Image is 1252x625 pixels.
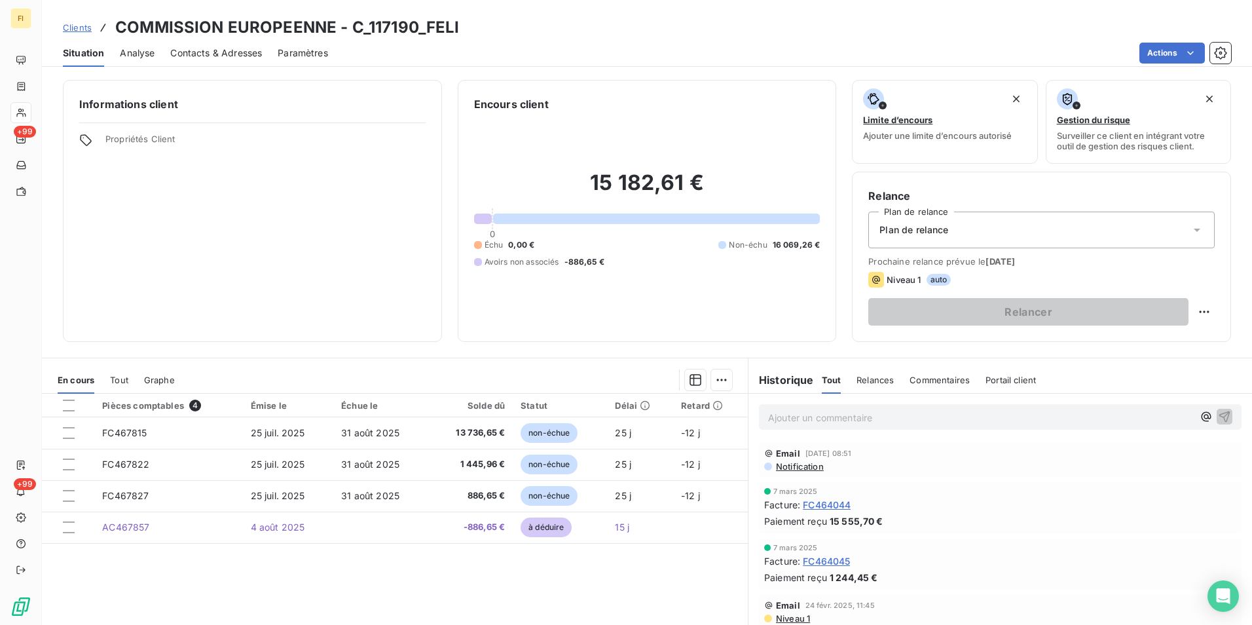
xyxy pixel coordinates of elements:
div: Statut [521,400,599,411]
span: 4 [189,400,201,411]
span: +99 [14,126,36,138]
span: Niveau 1 [887,275,921,285]
span: 13 736,65 € [437,426,505,440]
a: +99 [10,128,31,149]
h6: Relance [868,188,1215,204]
span: 31 août 2025 [341,490,399,501]
span: 886,65 € [437,489,505,502]
h6: Informations client [79,96,426,112]
img: Logo LeanPay [10,596,31,617]
button: Gestion du risqueSurveiller ce client en intégrant votre outil de gestion des risques client. [1046,80,1231,164]
span: FC464045 [803,554,850,568]
span: Tout [822,375,841,385]
span: Avoirs non associés [485,256,559,268]
span: Tout [110,375,128,385]
span: Email [776,600,800,611]
span: Commentaires [910,375,970,385]
span: 25 juil. 2025 [251,459,305,470]
span: 25 juil. 2025 [251,427,305,438]
button: Limite d’encoursAjouter une limite d’encours autorisé [852,80,1037,164]
span: Portail client [985,375,1036,385]
span: Contacts & Adresses [170,47,262,60]
span: -12 j [681,427,700,438]
span: [DATE] 08:51 [805,449,852,457]
span: -12 j [681,459,700,470]
span: 15 555,70 € [830,514,883,528]
div: FI [10,8,31,29]
button: Relancer [868,298,1188,326]
span: -886,65 € [564,256,604,268]
a: Clients [63,21,92,34]
span: Notification [775,461,824,472]
h6: Historique [748,372,814,388]
span: Paiement reçu [764,571,827,584]
span: FC467815 [102,427,147,438]
span: Surveiller ce client en intégrant votre outil de gestion des risques client. [1057,130,1220,151]
span: 25 juil. 2025 [251,490,305,501]
span: non-échue [521,423,578,443]
span: Ajouter une limite d’encours autorisé [863,130,1012,141]
span: Facture : [764,498,800,512]
span: 1 445,96 € [437,458,505,471]
span: Paramètres [278,47,328,60]
span: 1 244,45 € [830,571,878,584]
span: Non-échu [729,239,767,251]
span: 0,00 € [508,239,534,251]
span: [DATE] [985,256,1015,267]
div: Open Intercom Messenger [1207,580,1239,612]
span: AC467857 [102,521,149,533]
span: auto [927,274,951,286]
div: Émise le [251,400,326,411]
span: 7 mars 2025 [773,544,818,552]
span: 4 août 2025 [251,521,305,533]
span: Limite d’encours [863,115,932,125]
span: 15 j [615,521,629,533]
span: Facture : [764,554,800,568]
span: non-échue [521,486,578,506]
span: 24 févr. 2025, 11:45 [805,601,875,609]
span: Échu [485,239,504,251]
span: 16 069,26 € [773,239,820,251]
span: Plan de relance [879,223,948,237]
div: Solde dû [437,400,505,411]
h3: COMMISSION EUROPEENNE - C_117190_FELI [115,16,460,39]
span: Email [776,448,800,459]
span: 25 j [615,459,631,470]
div: Pièces comptables [102,400,234,411]
span: Graphe [144,375,175,385]
span: Situation [63,47,104,60]
span: 7 mars 2025 [773,487,818,495]
span: FC467827 [102,490,149,501]
span: Gestion du risque [1057,115,1130,125]
span: -12 j [681,490,700,501]
span: En cours [58,375,94,385]
div: Retard [681,400,740,411]
span: +99 [14,478,36,490]
span: Paiement reçu [764,514,827,528]
span: Niveau 1 [775,613,810,624]
span: Prochaine relance prévue le [868,256,1215,267]
span: FC464044 [803,498,851,512]
span: 31 août 2025 [341,459,399,470]
span: 0 [490,229,495,239]
span: 25 j [615,427,631,438]
span: 25 j [615,490,631,501]
span: Analyse [120,47,155,60]
div: Délai [615,400,665,411]
button: Actions [1139,43,1205,64]
span: Propriétés Client [105,134,426,152]
span: -886,65 € [437,521,505,534]
span: FC467822 [102,459,149,470]
h6: Encours client [474,96,549,112]
span: Clients [63,22,92,33]
span: 31 août 2025 [341,427,399,438]
div: Échue le [341,400,421,411]
span: non-échue [521,455,578,474]
span: Relances [856,375,894,385]
span: à déduire [521,518,572,537]
h2: 15 182,61 € [474,170,820,209]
